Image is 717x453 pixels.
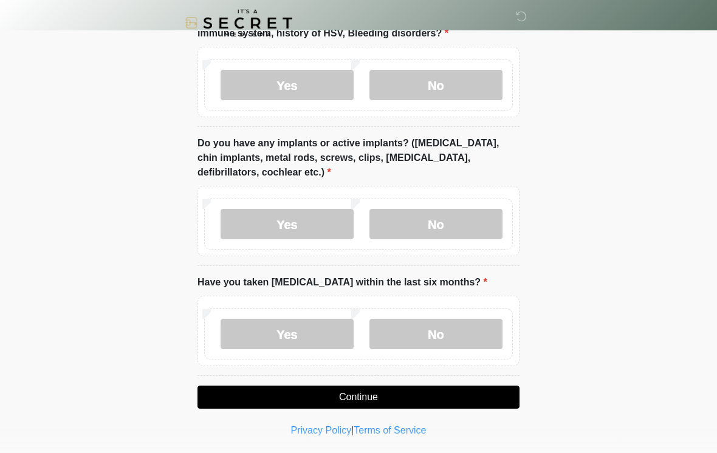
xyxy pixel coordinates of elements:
label: Have you taken [MEDICAL_DATA] within the last six months? [197,275,487,290]
img: It's A Secret Med Spa Logo [185,9,292,36]
label: No [369,319,503,349]
label: Yes [221,319,354,349]
label: Do you have any implants or active implants? ([MEDICAL_DATA], chin implants, metal rods, screws, ... [197,136,520,180]
a: Terms of Service [354,425,426,435]
label: No [369,70,503,100]
label: Yes [221,209,354,239]
label: No [369,209,503,239]
a: | [351,425,354,435]
label: Yes [221,70,354,100]
button: Continue [197,386,520,409]
a: Privacy Policy [291,425,352,435]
